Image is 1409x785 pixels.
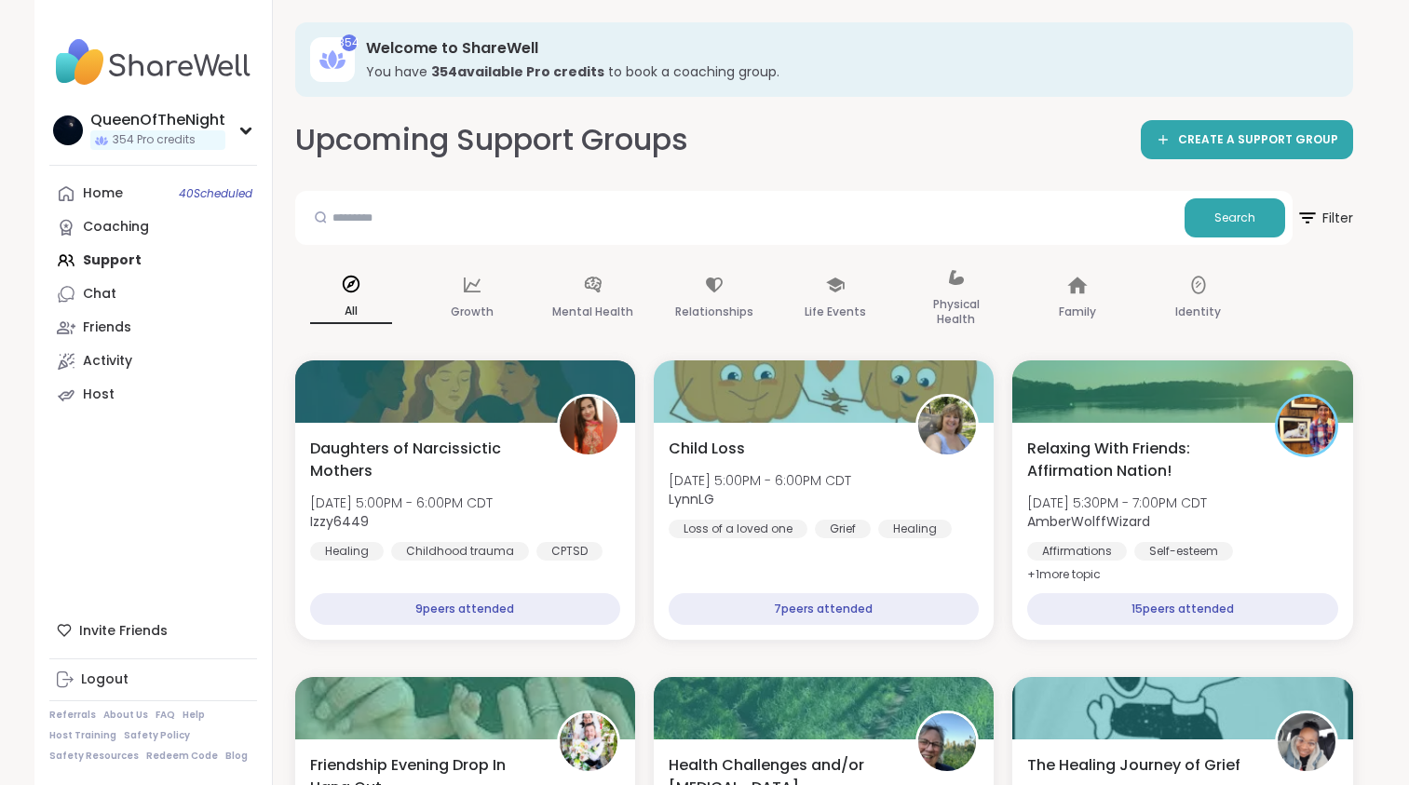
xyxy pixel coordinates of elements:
b: 354 available Pro credit s [431,62,604,81]
span: Filter [1296,196,1353,240]
a: FAQ [156,709,175,722]
img: ShareWell Nav Logo [49,30,257,95]
div: Friends [83,318,131,337]
div: Healing [878,520,952,538]
img: Izzy6449 [560,397,617,454]
span: [DATE] 5:00PM - 6:00PM CDT [310,494,493,512]
button: Search [1185,198,1285,237]
span: Relaxing With Friends: Affirmation Nation! [1027,438,1253,482]
span: 40 Scheduled [179,186,252,201]
a: Coaching [49,210,257,244]
p: Mental Health [552,301,633,323]
img: LynnLG [918,397,976,454]
button: Filter [1296,191,1353,245]
b: Izzy6449 [310,512,369,531]
p: All [310,300,392,324]
div: Activity [83,352,132,371]
span: Daughters of Narcissictic Mothers [310,438,536,482]
span: 354 Pro credits [113,132,196,148]
a: Host [49,378,257,412]
p: Physical Health [915,293,997,331]
div: 354 [341,34,358,51]
div: 7 peers attended [669,593,979,625]
b: LynnLG [669,490,714,508]
h2: Upcoming Support Groups [295,119,688,161]
a: Friends [49,311,257,345]
div: Childhood trauma [391,542,529,561]
img: JollyJessie38 [560,713,617,771]
h3: Welcome to ShareWell [366,38,1327,59]
a: Redeem Code [146,750,218,763]
p: Growth [451,301,494,323]
a: Activity [49,345,257,378]
div: Self-esteem [1134,542,1233,561]
div: CPTSD [536,542,603,561]
span: Child Loss [669,438,745,460]
a: Logout [49,663,257,697]
div: Coaching [83,218,149,237]
span: CREATE A SUPPORT GROUP [1178,132,1338,148]
a: Blog [225,750,248,763]
div: Invite Friends [49,614,257,647]
a: Help [183,709,205,722]
div: Chat [83,285,116,304]
div: Grief [815,520,871,538]
div: Healing [310,542,384,561]
a: Host Training [49,729,116,742]
span: [DATE] 5:30PM - 7:00PM CDT [1027,494,1207,512]
img: QueenOfTheNight [53,115,83,145]
div: Host [83,386,115,404]
h3: You have to book a coaching group. [366,62,1327,81]
b: AmberWolffWizard [1027,512,1150,531]
img: levornia [1278,713,1335,771]
a: Chat [49,277,257,311]
a: About Us [103,709,148,722]
span: The Healing Journey of Grief [1027,754,1240,777]
div: Affirmations [1027,542,1127,561]
a: Safety Resources [49,750,139,763]
span: [DATE] 5:00PM - 6:00PM CDT [669,471,851,490]
a: Safety Policy [124,729,190,742]
div: Loss of a loved one [669,520,807,538]
a: Referrals [49,709,96,722]
div: QueenOfTheNight [90,110,225,130]
p: Relationships [675,301,753,323]
div: Logout [81,670,129,689]
p: Family [1059,301,1096,323]
img: Lori246 [918,713,976,771]
span: Search [1214,210,1255,226]
a: CREATE A SUPPORT GROUP [1141,120,1353,159]
img: AmberWolffWizard [1278,397,1335,454]
div: 15 peers attended [1027,593,1337,625]
a: Home40Scheduled [49,177,257,210]
p: Life Events [805,301,866,323]
div: Home [83,184,123,203]
div: 9 peers attended [310,593,620,625]
p: Identity [1175,301,1221,323]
